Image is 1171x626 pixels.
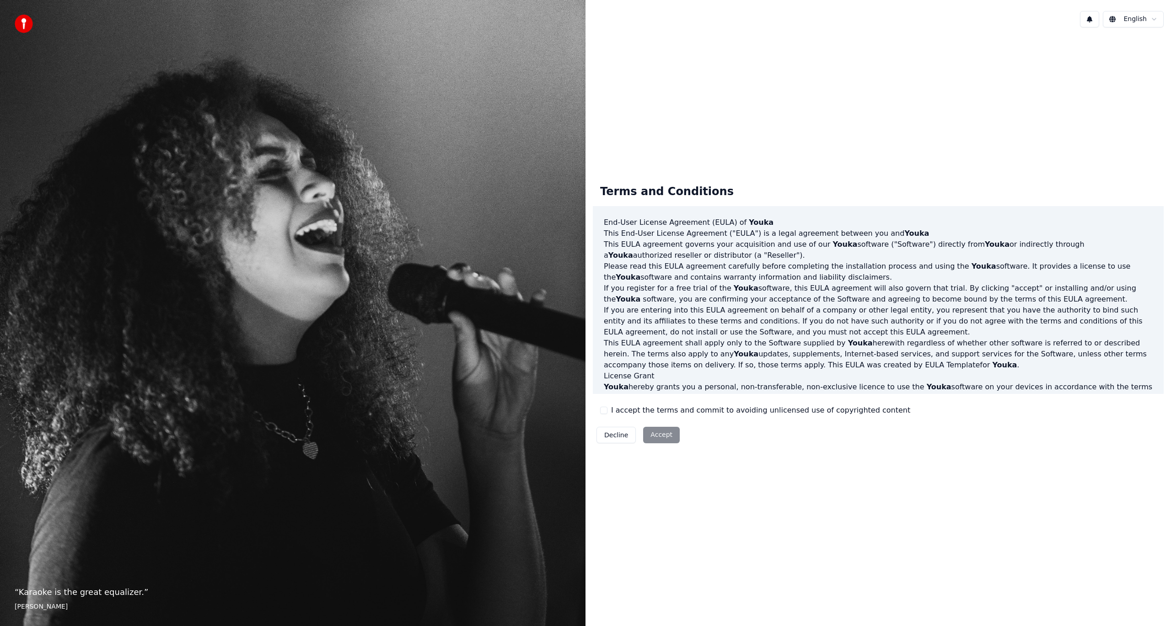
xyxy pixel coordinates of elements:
[593,177,741,207] div: Terms and Conditions
[616,273,640,281] span: Youka
[734,284,758,292] span: Youka
[833,240,857,249] span: Youka
[611,405,910,416] label: I accept the terms and commit to avoiding unlicensed use of copyrighted content
[972,262,996,271] span: Youka
[992,361,1017,369] span: Youka
[604,338,1153,371] p: This EULA agreement shall apply only to the Software supplied by herewith regardless of whether o...
[604,382,1153,403] p: hereby grants you a personal, non-transferable, non-exclusive licence to use the software on your...
[604,305,1153,338] p: If you are entering into this EULA agreement on behalf of a company or other legal entity, you re...
[848,339,873,347] span: Youka
[927,382,951,391] span: Youka
[604,228,1153,239] p: This End-User License Agreement ("EULA") is a legal agreement between you and
[15,602,571,611] footer: [PERSON_NAME]
[985,240,1010,249] span: Youka
[604,382,628,391] span: Youka
[925,361,980,369] a: EULA Template
[616,295,640,303] span: Youka
[604,371,1153,382] h3: License Grant
[15,15,33,33] img: youka
[904,229,929,238] span: Youka
[596,427,636,443] button: Decline
[604,239,1153,261] p: This EULA agreement governs your acquisition and use of our software ("Software") directly from o...
[604,283,1153,305] p: If you register for a free trial of the software, this EULA agreement will also govern that trial...
[608,251,633,260] span: Youka
[604,217,1153,228] h3: End-User License Agreement (EULA) of
[749,218,774,227] span: Youka
[604,261,1153,283] p: Please read this EULA agreement carefully before completing the installation process and using th...
[15,586,571,599] p: “ Karaoke is the great equalizer. ”
[734,350,758,358] span: Youka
